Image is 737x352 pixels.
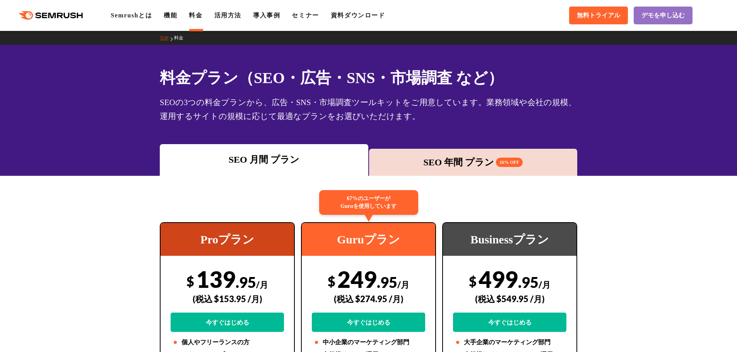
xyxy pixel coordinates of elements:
div: (税込 $549.95 /月) [453,285,566,313]
span: $ [186,273,194,289]
a: 今すぐはじめる [171,313,284,332]
div: SEO 年間 プラン [373,155,574,169]
span: 無料トライアル [577,12,620,20]
span: .95 [377,273,397,291]
a: 料金 [174,35,189,41]
div: SEOの3つの料金プランから、広告・SNS・市場調査ツールキットをご用意しています。業務領域や会社の規模、運用するサイトの規模に応じて最適なプランをお選びいただけます。 [160,95,577,123]
a: デモを申し込む [634,7,693,24]
li: 中小企業のマーケティング部門 [312,338,425,347]
a: 資料ダウンロード [331,12,385,19]
a: TOP [160,35,174,41]
span: 16% OFF [496,158,523,167]
span: /月 [539,279,551,290]
div: Proプラン [161,223,294,256]
span: .95 [236,273,256,291]
div: 67%のユーザーが Guruを使用しています [319,190,418,215]
span: $ [328,273,335,289]
a: 今すぐはじめる [312,313,425,332]
div: (税込 $274.95 /月) [312,285,425,313]
div: Businessプラン [443,223,576,256]
span: /月 [256,279,268,290]
a: 機能 [164,12,177,19]
a: 導入事例 [253,12,280,19]
div: Guruプラン [302,223,435,256]
div: (税込 $153.95 /月) [171,285,284,313]
span: /月 [397,279,409,290]
div: 499 [453,265,566,332]
div: 139 [171,265,284,332]
a: Semrushとは [111,12,152,19]
span: デモを申し込む [641,12,685,20]
a: 活用方法 [214,12,241,19]
li: 個人やフリーランスの方 [171,338,284,347]
a: 料金 [189,12,202,19]
span: .95 [518,273,539,291]
a: 無料トライアル [569,7,628,24]
div: 249 [312,265,425,332]
a: 今すぐはじめる [453,313,566,332]
div: SEO 月間 プラン [164,153,364,167]
a: セミナー [292,12,319,19]
h1: 料金プラン（SEO・広告・SNS・市場調査 など） [160,66,577,89]
span: $ [469,273,477,289]
li: 大手企業のマーケティング部門 [453,338,566,347]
